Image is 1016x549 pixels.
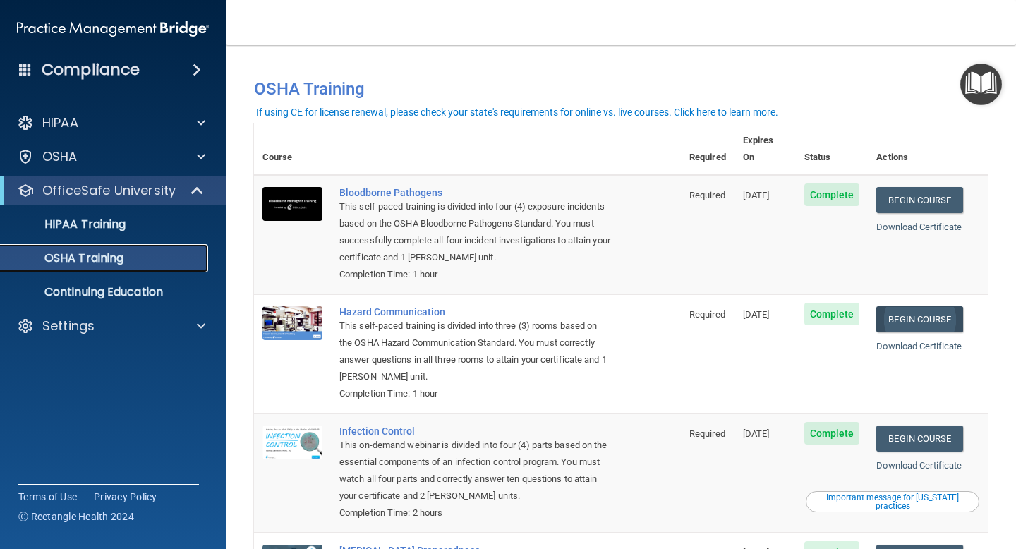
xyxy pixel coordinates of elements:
[9,251,123,265] p: OSHA Training
[743,190,770,200] span: [DATE]
[339,385,610,402] div: Completion Time: 1 hour
[17,15,209,43] img: PMB logo
[339,505,610,521] div: Completion Time: 2 hours
[18,509,134,524] span: Ⓒ Rectangle Health 2024
[743,428,770,439] span: [DATE]
[689,428,725,439] span: Required
[254,105,780,119] button: If using CE for license renewal, please check your state's requirements for online vs. live cours...
[876,460,962,471] a: Download Certificate
[94,490,157,504] a: Privacy Policy
[876,187,962,213] a: Begin Course
[876,222,962,232] a: Download Certificate
[42,114,78,131] p: HIPAA
[734,123,796,175] th: Expires On
[339,187,610,198] a: Bloodborne Pathogens
[804,422,860,445] span: Complete
[804,183,860,206] span: Complete
[17,114,205,131] a: HIPAA
[17,318,205,334] a: Settings
[339,318,610,385] div: This self-paced training is divided into three (3) rooms based on the OSHA Hazard Communication S...
[254,79,988,99] h4: OSHA Training
[876,306,962,332] a: Begin Course
[796,123,869,175] th: Status
[18,490,77,504] a: Terms of Use
[42,60,140,80] h4: Compliance
[808,493,977,510] div: Important message for [US_STATE] practices
[339,266,610,283] div: Completion Time: 1 hour
[42,148,78,165] p: OSHA
[960,64,1002,105] button: Open Resource Center
[876,341,962,351] a: Download Certificate
[689,309,725,320] span: Required
[876,426,962,452] a: Begin Course
[689,190,725,200] span: Required
[681,123,734,175] th: Required
[806,491,979,512] button: Read this if you are a dental practitioner in the state of CA
[743,309,770,320] span: [DATE]
[868,123,988,175] th: Actions
[9,285,202,299] p: Continuing Education
[804,303,860,325] span: Complete
[339,198,610,266] div: This self-paced training is divided into four (4) exposure incidents based on the OSHA Bloodborne...
[17,148,205,165] a: OSHA
[254,123,331,175] th: Course
[9,217,126,231] p: HIPAA Training
[339,306,610,318] a: Hazard Communication
[339,437,610,505] div: This on-demand webinar is divided into four (4) parts based on the essential components of an inf...
[339,426,610,437] a: Infection Control
[42,318,95,334] p: Settings
[256,107,778,117] div: If using CE for license renewal, please check your state's requirements for online vs. live cours...
[17,182,205,199] a: OfficeSafe University
[42,182,176,199] p: OfficeSafe University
